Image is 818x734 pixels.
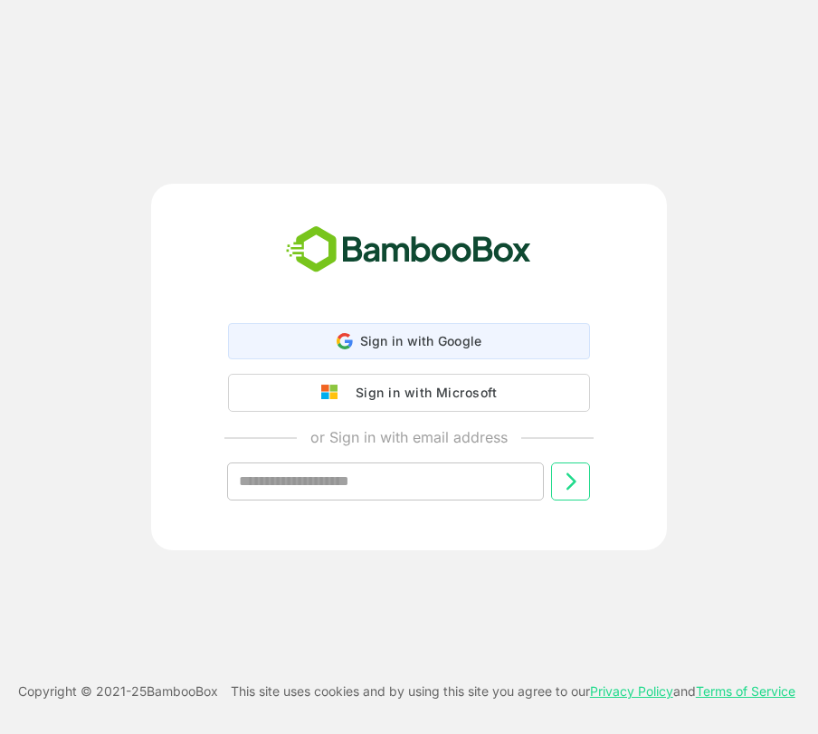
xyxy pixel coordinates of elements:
[310,426,508,448] p: or Sign in with email address
[18,681,218,702] p: Copyright © 2021- 25 BambooBox
[276,220,541,280] img: bamboobox
[590,683,673,699] a: Privacy Policy
[231,681,795,702] p: This site uses cookies and by using this site you agree to our and
[696,683,795,699] a: Terms of Service
[347,381,497,405] div: Sign in with Microsoft
[228,374,590,412] button: Sign in with Microsoft
[360,333,482,348] span: Sign in with Google
[228,323,590,359] div: Sign in with Google
[321,385,347,401] img: google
